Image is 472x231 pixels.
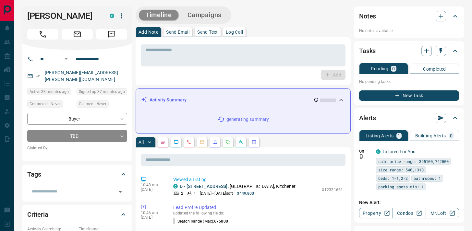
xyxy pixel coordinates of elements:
svg: Lead Browsing Activity [174,140,179,145]
p: Viewed a Listing [173,176,343,183]
p: 0 [450,133,453,138]
span: sale price range: 395100,742500 [378,158,449,165]
h2: Notes [359,11,376,21]
p: 0 [392,66,395,71]
p: Activity Summary [150,97,187,103]
p: Send Text [197,30,218,34]
svg: Requests [225,140,231,145]
span: size range: 540,1318 [378,167,424,173]
svg: Push Notification Only [359,154,364,159]
span: bathrooms: 1 [414,175,441,181]
p: [DATE] [141,187,163,192]
p: 2 [181,191,183,196]
span: Signed up 37 minutes ago [79,88,125,95]
svg: Listing Alerts [212,140,218,145]
div: Criteria [27,207,127,222]
p: Claimed By: [27,145,127,151]
p: Lead Profile Updated [173,204,343,211]
div: Alerts [359,110,459,126]
span: Email [62,29,93,40]
h2: Criteria [27,209,48,220]
p: Add Note [139,30,158,34]
div: Notes [359,8,459,24]
span: Claimed - Never [79,101,106,107]
div: Activity Summary [141,94,345,106]
p: New Alert: [359,199,459,206]
p: Send Email [166,30,189,34]
p: 1 [194,191,196,196]
p: updated the following fields: [173,211,343,215]
p: , [GEOGRAPHIC_DATA], Kitchener [180,183,296,190]
a: Mr.Loft [426,208,459,218]
span: 675000 [214,219,228,224]
p: No notes available [359,28,459,34]
h2: Tags [27,169,41,179]
a: [PERSON_NAME][EMAIL_ADDRESS][PERSON_NAME][DOMAIN_NAME] [45,70,118,82]
p: Completed [423,67,446,71]
svg: Opportunities [238,140,244,145]
p: $449,800 [237,191,254,196]
p: Search Range (Max) : [173,218,228,224]
button: Open [116,187,125,196]
div: Buyer [27,113,127,125]
svg: Agent Actions [251,140,257,145]
button: Campaigns [181,10,228,20]
p: All [139,140,144,144]
span: beds: 1-1,2-2 [378,175,408,181]
p: 10:46 am [141,211,163,215]
div: Tasks [359,43,459,59]
a: D - [STREET_ADDRESS] [180,184,228,189]
p: X12331661 [322,187,343,193]
svg: Emails [200,140,205,145]
div: Tue Aug 19 2025 [27,88,73,97]
p: 1 [398,133,400,138]
p: Pending [371,66,388,71]
svg: Notes [161,140,166,145]
a: Condos [392,208,426,218]
p: Listing Alerts [366,133,394,138]
span: Active 33 minutes ago [30,88,69,95]
a: Property [359,208,393,218]
span: parking spots min: 1 [378,183,424,190]
div: Tags [27,167,127,182]
span: Call [27,29,58,40]
p: generating summary [226,116,269,123]
div: condos.ca [110,14,114,18]
p: No pending tasks [359,77,459,87]
p: 10:48 am [141,183,163,187]
div: condos.ca [376,149,381,154]
div: Tue Aug 19 2025 [77,88,127,97]
p: Building Alerts [415,133,446,138]
button: Timeline [139,10,178,20]
button: Open [62,55,70,63]
svg: Email Verified [36,74,40,78]
p: [DATE] - [DATE] sqft [200,191,233,196]
p: Log Call [226,30,243,34]
h1: [PERSON_NAME] [27,11,100,21]
span: Contacted - Never [30,101,61,107]
button: New Task [359,90,459,101]
h2: Alerts [359,113,376,123]
p: Off [359,148,372,154]
p: [DATE] [141,215,163,220]
svg: Calls [187,140,192,145]
div: TBD [27,130,127,142]
span: Message [96,29,127,40]
a: Tailored For You [382,149,416,154]
div: condos.ca [173,184,178,189]
h2: Tasks [359,46,376,56]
